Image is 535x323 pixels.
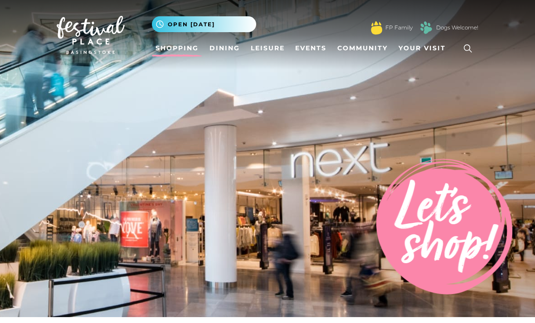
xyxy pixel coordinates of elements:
a: Dogs Welcome! [436,24,478,32]
button: Open [DATE] [152,16,256,32]
span: Your Visit [399,43,446,53]
img: Festival Place Logo [57,16,125,54]
a: Community [334,40,391,57]
a: Shopping [152,40,202,57]
a: Your Visit [395,40,454,57]
span: Open [DATE] [168,20,215,29]
a: Events [292,40,330,57]
a: Dining [206,40,243,57]
a: Leisure [247,40,288,57]
a: FP Family [385,24,413,32]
